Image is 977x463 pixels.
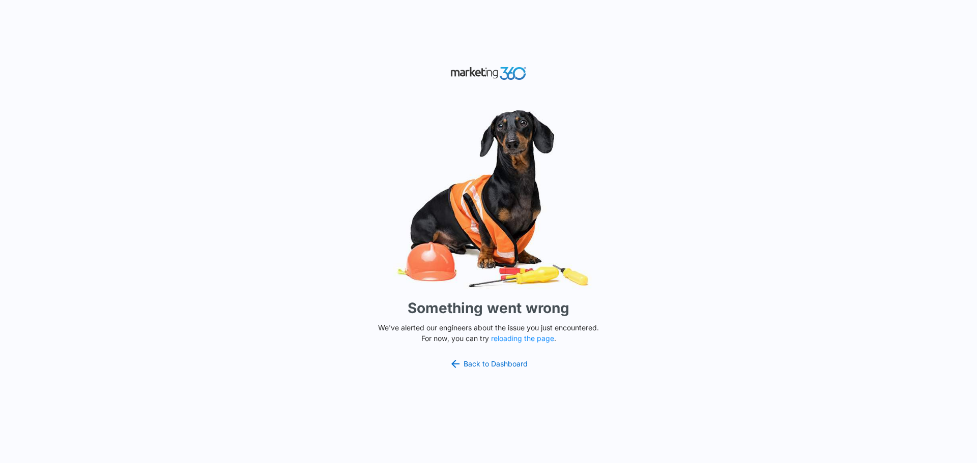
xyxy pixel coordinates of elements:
[491,334,554,343] button: reloading the page
[408,297,569,319] h1: Something went wrong
[450,65,527,82] img: Marketing 360 Logo
[449,358,528,370] a: Back to Dashboard
[374,322,603,344] p: We've alerted our engineers about the issue you just encountered. For now, you can try .
[336,104,641,293] img: Sad Dog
